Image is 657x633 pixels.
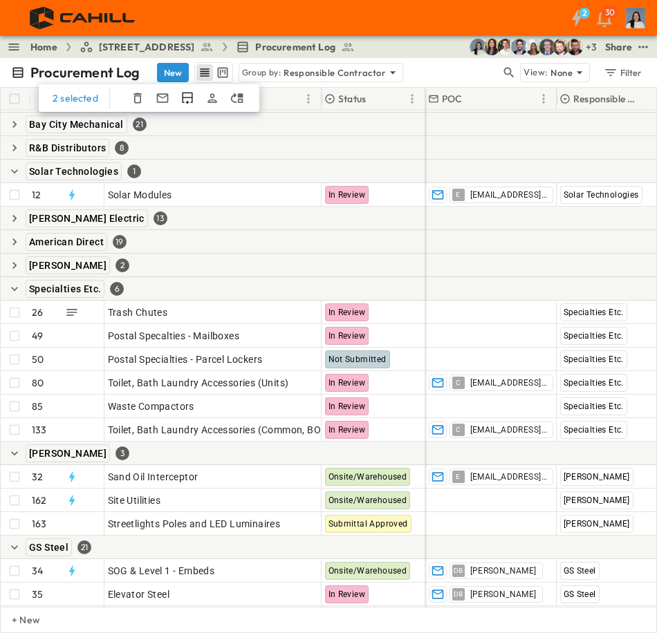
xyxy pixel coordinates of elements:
[32,470,43,484] p: 32
[29,142,106,153] span: R&B Distributors
[32,564,43,578] p: 34
[108,352,263,366] span: Postal Specialties - Parcel Lockers
[236,40,355,54] a: Procurement Log
[284,66,386,79] p: Responsible Contractor
[564,190,639,200] span: Solar Technologies
[404,91,420,107] button: Menu
[535,91,552,107] button: Menu
[511,39,528,55] img: Casey Kasten (ckasten@cahill-sf.com)
[29,166,118,177] span: Solar Technologies
[108,188,172,202] span: Solar Modules
[196,64,213,81] button: row view
[328,308,366,317] span: In Review
[328,425,366,435] span: In Review
[108,564,215,578] span: SOG & Level 1 - Embeds
[32,329,43,343] p: 49
[29,448,107,459] span: [PERSON_NAME]
[30,40,57,54] a: Home
[29,283,101,294] span: Specialties Etc.
[113,235,127,249] div: 19
[328,355,387,364] span: Not Submitted
[242,66,281,79] p: Group by:
[338,92,366,106] p: Status
[328,589,366,599] span: In Review
[369,91,384,106] button: Sort
[525,39,542,55] img: Marlen Hernandez (mhernandez@cahill-sf.com)
[564,355,624,364] span: Specialties Etc.
[108,517,281,531] span: Streetlights Poles and LED Luminaires
[108,305,168,319] span: Trash Chutes
[80,40,214,54] a: [STREET_ADDRESS]
[32,376,44,390] p: 80
[564,566,596,576] span: GS Steel
[625,8,646,28] img: Profile Picture
[635,39,651,55] button: test
[566,39,583,55] img: Lenny Charles (lcharles@cahill-sf.com)
[154,211,167,225] div: 13
[328,519,408,529] span: Submittal Approved
[456,194,460,195] span: E
[563,6,591,30] button: 2
[30,40,363,54] nav: breadcrumbs
[328,566,407,576] span: Onsite/Warehoused
[483,39,500,55] img: Kim Bowen (kbowen@cahill-sf.com)
[32,423,47,437] p: 133
[29,236,104,247] span: American Direct
[328,378,366,388] span: In Review
[470,589,537,600] span: [PERSON_NAME]
[108,329,240,343] span: Postal Specalties - Mailboxes
[564,425,624,435] span: Specialties Etc.
[29,213,145,224] span: [PERSON_NAME] Electric
[115,258,129,272] div: 2
[110,282,124,296] div: 6
[108,587,170,601] span: Elevator Steel
[564,378,624,388] span: Specialties Etc.
[328,401,366,411] span: In Review
[127,164,141,178] div: 1
[603,65,642,80] div: Filter
[539,39,555,55] img: Jared Salin (jsalin@cahill-sf.com)
[99,40,195,54] span: [STREET_ADDRESS]
[32,517,47,531] p: 163
[32,587,43,601] p: 35
[29,542,68,553] span: GS Steel
[300,91,317,107] button: Menu
[456,382,461,383] span: C
[328,190,366,200] span: In Review
[328,495,407,505] span: Onsite/Warehoused
[328,472,407,482] span: Onsite/Warehoused
[194,62,233,83] div: table view
[30,63,140,82] p: Procurement Log
[157,63,189,82] button: New
[553,39,569,55] img: Daniel Esposito (desposito@cahill-sf.com)
[470,39,486,55] img: Cindy De Leon (cdeleon@cahill-sf.com)
[605,40,632,54] div: Share
[564,401,624,411] span: Specialties Etc.
[255,40,335,54] span: Procurement Log
[108,493,161,507] span: Site Utilities
[564,589,596,599] span: GS Steel
[454,594,463,594] span: DB
[470,189,547,200] span: [EMAIL_ADDRESS][DOMAIN_NAME]
[29,260,107,271] span: [PERSON_NAME]
[32,305,43,319] p: 26
[586,40,600,54] p: + 3
[564,331,624,341] span: Specialties Etc.
[115,141,129,155] div: 8
[108,376,289,390] span: Toilet, Bath Laundry Accessories (Units)
[605,7,615,18] p: 30
[564,495,630,505] span: [PERSON_NAME]
[108,423,332,437] span: Toilet, Bath Laundry Accessories (Common, BOH)
[470,565,537,576] span: [PERSON_NAME]
[12,613,20,627] p: + New
[32,352,44,366] p: 50
[32,188,41,202] p: 12
[598,63,646,82] button: Filter
[77,540,91,554] div: 21
[17,3,150,32] img: 4f72bfc4efa7236828875bac24094a5ddb05241e32d018417354e964050affa1.png
[179,90,196,106] button: Duplicate Row(s)
[564,308,624,317] span: Specialties Etc.
[108,399,194,413] span: Waste Compactors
